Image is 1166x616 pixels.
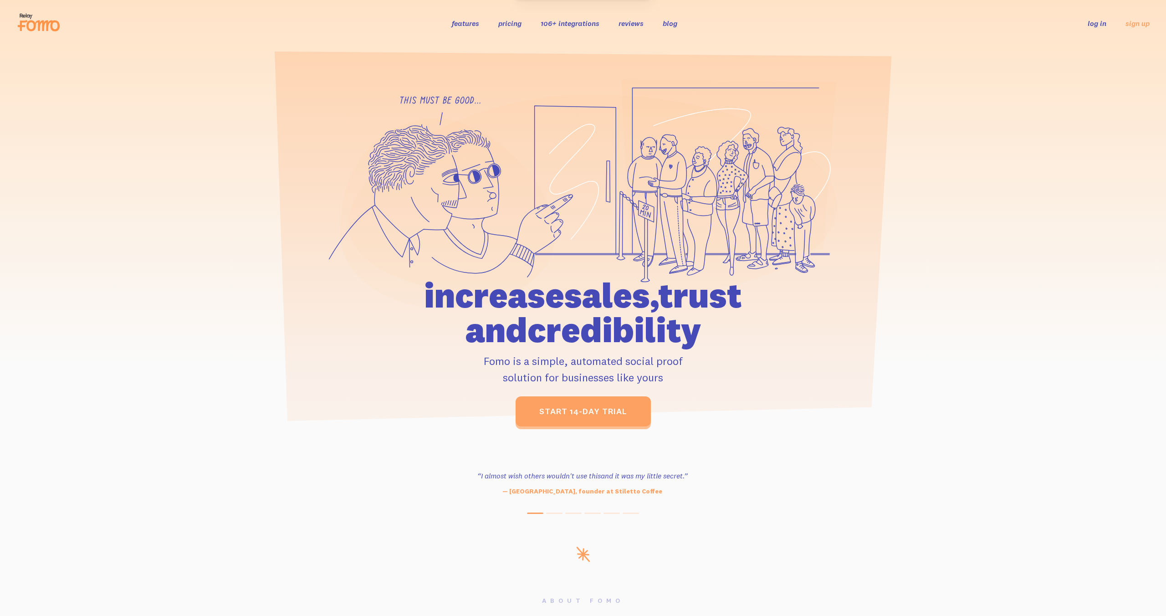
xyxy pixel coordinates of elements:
a: 106+ integrations [541,19,599,28]
a: sign up [1125,19,1150,28]
h6: About Fomo [297,597,869,604]
p: — [GEOGRAPHIC_DATA], founder at Stiletto Coffee [458,487,707,496]
a: start 14-day trial [516,396,651,426]
a: reviews [619,19,644,28]
a: features [452,19,479,28]
a: blog [663,19,677,28]
h3: “I almost wish others wouldn't use this and it was my little secret.” [458,470,707,481]
h1: increase sales, trust and credibility [372,278,794,347]
a: pricing [498,19,522,28]
a: log in [1088,19,1106,28]
p: Fomo is a simple, automated social proof solution for businesses like yours [372,353,794,385]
